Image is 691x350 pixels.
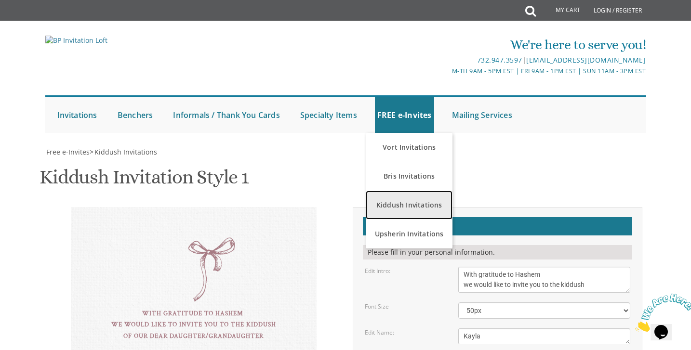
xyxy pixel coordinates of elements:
div: Please fill in your personal information. [363,245,632,259]
div: M-Th 9am - 5pm EST | Fri 9am - 1pm EST | Sun 11am - 3pm EST [246,66,646,76]
a: Vort Invitations [366,133,452,162]
a: Invitations [55,97,100,133]
span: > [90,147,157,156]
div: We're here to serve you! [246,35,646,54]
a: Kiddush Invitations [366,191,452,220]
img: Chat attention grabber [4,4,64,42]
img: BP Invitation Loft [45,36,107,45]
a: My Cart [535,1,587,20]
span: Kiddush Invitations [94,147,157,156]
a: Upsherin Invitations [366,220,452,248]
div: With gratitude to Hashem we would like to invite you to the kiddush of our dear daughter/grandaug... [90,308,297,342]
textarea: we would like to invite you to the kiddush of our dear daughter/[PERSON_NAME] [458,267,631,293]
a: Free e-Invites [45,147,90,156]
a: FREE e-Invites [375,97,434,133]
a: Benchers [115,97,156,133]
a: 732.947.3597 [477,55,522,65]
h1: Kiddush Invitation Style 1 [40,167,249,195]
label: Edit Name: [365,328,394,337]
iframe: chat widget [631,290,691,336]
label: Font Size [365,302,389,311]
h2: Customizations [363,217,632,235]
span: Free e-Invites [46,147,90,156]
a: Mailing Services [450,97,515,133]
a: Specialty Items [298,97,359,133]
a: Bris Invitations [366,162,452,191]
a: [EMAIL_ADDRESS][DOMAIN_NAME] [526,55,646,65]
a: Informals / Thank You Cards [171,97,282,133]
div: | [246,54,646,66]
label: Edit Intro: [365,267,390,275]
textarea: Dassi [458,328,631,344]
a: Kiddush Invitations [93,147,157,156]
